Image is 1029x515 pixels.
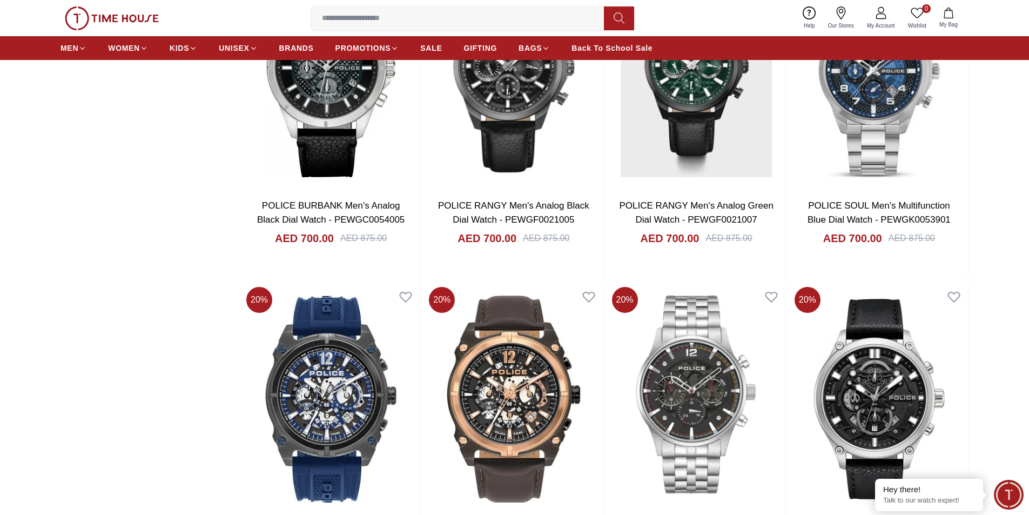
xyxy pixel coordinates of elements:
span: My Bag [935,21,962,29]
img: POLICE DRIVER II Men's Multifunction Black Dial Watch - PEWGK0040205 [608,283,785,515]
span: 0 [922,4,931,13]
div: AED 875.00 [340,232,387,245]
span: MEN [60,43,78,53]
a: PROMOTIONS [335,38,399,58]
span: Help [799,22,819,30]
a: WOMEN [108,38,148,58]
span: 20 % [246,287,272,313]
h4: AED 700.00 [458,231,516,246]
h4: AED 700.00 [641,231,700,246]
img: ... [65,6,159,30]
a: UNISEX [219,38,257,58]
button: My Bag [933,5,964,31]
span: 20 % [429,287,455,313]
a: POLICE RANGY Men's Analog Green Dial Watch - PEWGF0021007 [619,200,773,225]
a: SALE [420,38,442,58]
a: Back To School Sale [571,38,653,58]
span: BRANDS [279,43,314,53]
span: UNISEX [219,43,249,53]
img: POLICE Men's Multi Function Blue Dial Watch - PL.16020JSU/61P [242,283,420,515]
span: GIFTING [463,43,497,53]
a: POLICE BURBANK Men's Analog Black Dial Watch - PEWGC0054005 [257,200,405,225]
div: Chat Widget [994,480,1024,510]
div: AED 875.00 [889,232,935,245]
a: 0Wishlist [902,4,933,32]
p: Talk to our watch expert! [883,496,975,505]
span: PROMOTIONS [335,43,391,53]
a: BRANDS [279,38,314,58]
div: AED 875.00 [523,232,569,245]
span: 20 % [795,287,820,313]
h4: AED 700.00 [275,231,334,246]
a: KIDS [170,38,197,58]
a: Help [797,4,822,32]
div: AED 875.00 [705,232,752,245]
img: POLICE Men's Multi Function Black Dial Watch - PL.16020JSUR/61 [425,283,602,515]
a: GIFTING [463,38,497,58]
a: BAGS [519,38,550,58]
div: Hey there! [883,484,975,495]
span: 20 % [612,287,638,313]
span: BAGS [519,43,542,53]
a: POLICE SOUL Men's Multifunction Blue Dial Watch - PEWGK0053901 [808,200,951,225]
span: SALE [420,43,442,53]
span: WOMEN [108,43,140,53]
span: Back To School Sale [571,43,653,53]
a: MEN [60,38,86,58]
img: POLICE Men's Chronograph Black Dial Watch - PEWGC0054205 [790,283,968,515]
h4: AED 700.00 [823,231,882,246]
span: My Account [863,22,899,30]
span: Wishlist [904,22,931,30]
a: POLICE RANGY Men's Analog Black Dial Watch - PEWGF0021005 [438,200,589,225]
span: KIDS [170,43,189,53]
a: Our Stores [822,4,860,32]
span: Our Stores [824,22,858,30]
